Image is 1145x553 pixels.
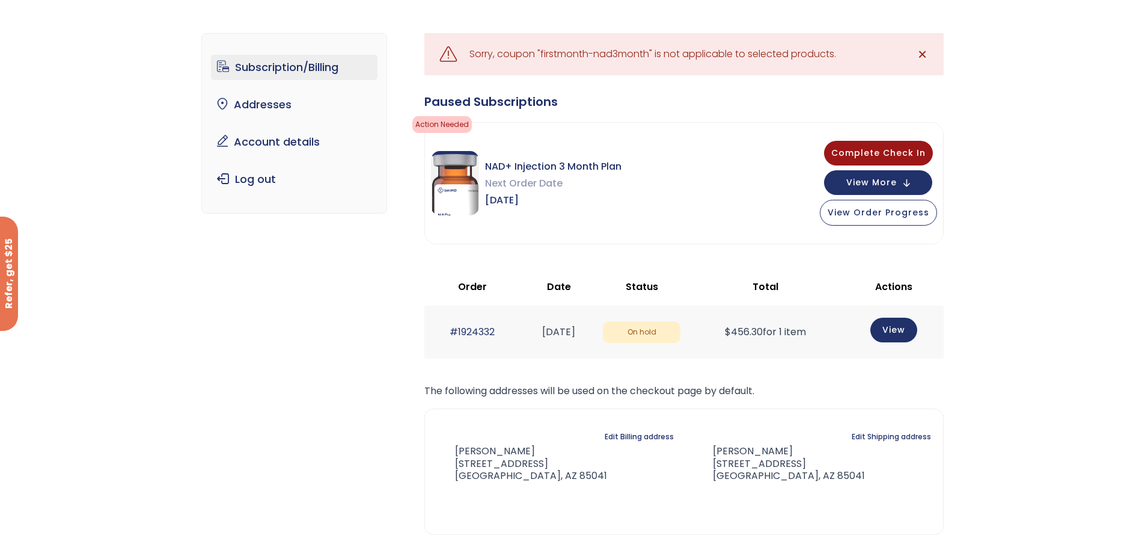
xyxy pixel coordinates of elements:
img: NAD Injection [431,151,479,215]
a: Subscription/Billing [211,55,377,80]
button: Complete Check In [824,141,933,165]
span: Date [547,280,571,294]
span: [DATE] [485,192,621,209]
span: Status [626,280,658,294]
a: ✕ [911,42,935,66]
div: Sorry, coupon "firstmonth-nad3month" is not applicable to selected products. [469,46,836,63]
div: Paused Subscriptions [424,93,944,110]
a: Edit Billing address [605,428,674,445]
address: [PERSON_NAME] [STREET_ADDRESS] [GEOGRAPHIC_DATA], AZ 85041 [694,445,865,483]
a: Addresses [211,92,377,117]
span: Order [458,280,487,294]
a: View [870,318,917,342]
span: $ [725,325,731,339]
a: Account details [211,129,377,155]
span: Total [753,280,778,294]
td: for 1 item [686,306,844,358]
span: 456.30 [725,325,763,339]
span: Complete Check In [831,147,926,159]
span: On hold [603,321,680,344]
span: Next Order Date [485,175,621,192]
address: [PERSON_NAME] [STREET_ADDRESS] [GEOGRAPHIC_DATA], AZ 85041 [437,445,607,483]
span: View More [846,179,897,187]
a: #1924332 [450,325,495,339]
span: Actions [875,280,912,294]
span: ✕ [917,46,927,63]
time: [DATE] [542,325,575,339]
span: Action Needed [412,116,472,133]
nav: Account pages [201,33,387,214]
span: NAD+ Injection 3 Month Plan [485,158,621,175]
span: View Order Progress [828,206,929,218]
p: The following addresses will be used on the checkout page by default. [424,383,944,400]
button: View More [824,170,932,195]
a: Log out [211,167,377,192]
a: Edit Shipping address [852,428,931,445]
button: View Order Progress [820,200,937,226]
